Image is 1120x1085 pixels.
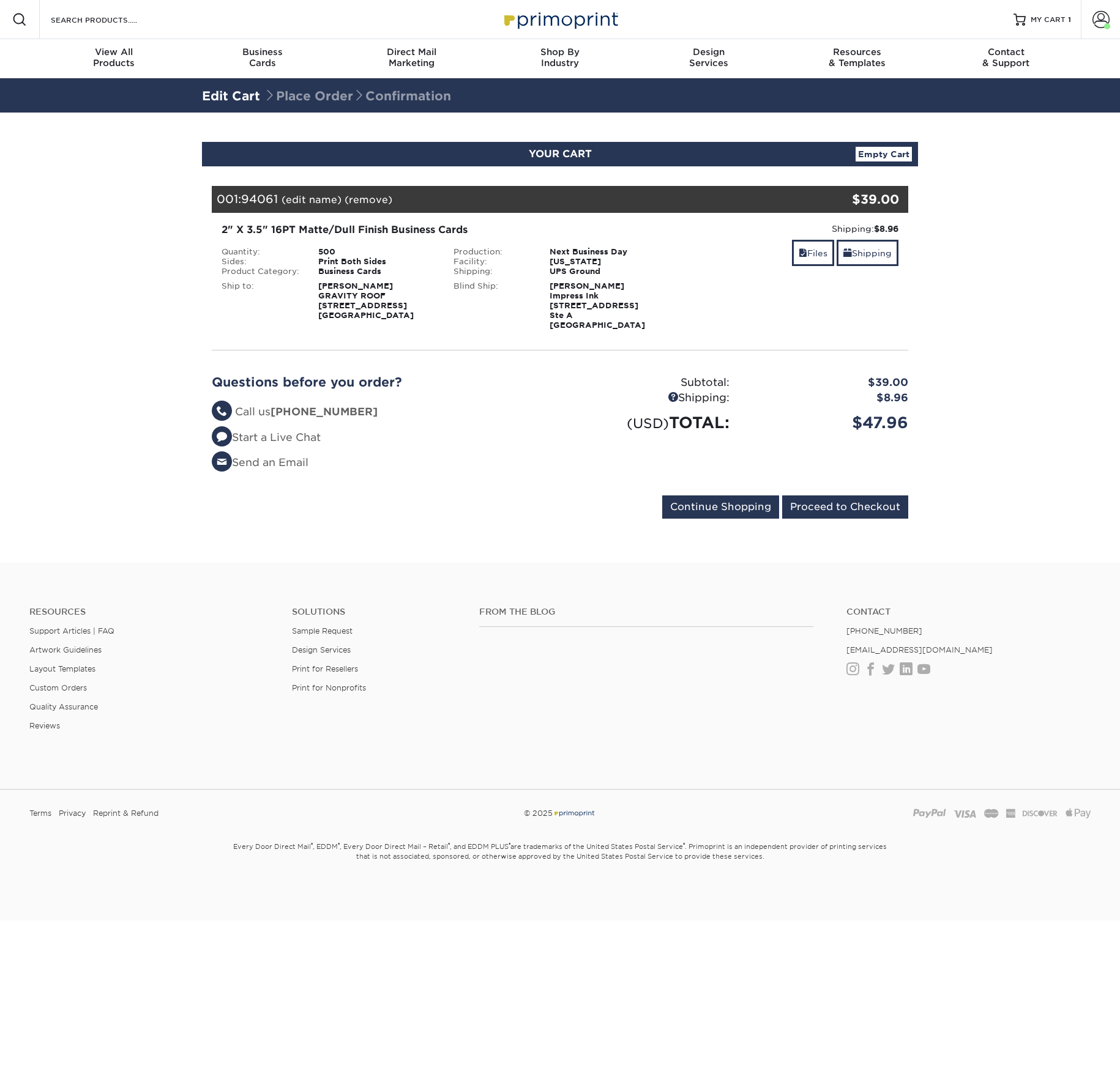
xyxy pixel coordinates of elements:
[846,607,1091,617] a: Contact
[29,626,114,635] a: Support Articles | FAQ
[540,247,676,257] div: Next Business Day
[783,39,931,78] a: Resources& Templates
[685,223,898,235] div: Shipping:
[318,281,414,320] strong: [PERSON_NAME] GRAVITY ROOF [STREET_ADDRESS] [GEOGRAPHIC_DATA]
[792,240,834,266] a: Files
[29,804,51,823] a: Terms
[292,607,461,617] h4: Solutions
[540,257,676,267] div: [US_STATE]
[264,89,451,103] span: Place Order Confirmation
[479,607,813,617] h4: From the Blog
[444,281,541,330] div: Blind Ship:
[309,247,444,257] div: 500
[380,804,740,823] div: © 2025
[739,375,917,391] div: $39.00
[782,495,908,519] input: Proceed to Checkout
[29,607,274,617] h4: Resources
[282,194,342,206] a: (edit name)
[212,267,309,276] div: Product Category:
[292,645,351,654] a: Design Services
[683,842,685,848] sup: ®
[931,46,1080,57] span: Contact
[212,404,551,420] li: Call us
[627,415,669,431] small: (USD)
[222,223,666,237] div: 2" X 3.5" 16PT Matte/Dull Finish Business Cards
[338,842,340,848] sup: ®
[212,257,309,267] div: Sides:
[29,645,102,654] a: Artwork Guidelines
[553,809,595,818] img: Primoprint
[444,267,541,276] div: Shipping:
[202,89,260,103] a: Edit Cart
[202,837,918,891] small: Every Door Direct Mail , EDDM , Every Door Direct Mail – Retail , and EDDM PLUS are trademarks of...
[792,190,899,209] div: $39.00
[189,46,337,57] span: Business
[309,267,444,276] div: Business Cards
[337,46,486,69] div: Marketing
[634,46,783,57] span: Design
[40,46,189,69] div: Products
[212,247,309,257] div: Quantity:
[846,626,922,635] a: [PHONE_NUMBER]
[212,375,551,390] h2: Questions before you order?
[634,46,783,69] div: Services
[486,46,635,69] div: Industry
[444,257,541,267] div: Facility:
[560,375,739,391] div: Subtotal:
[931,46,1080,69] div: & Support
[189,39,337,78] a: BusinessCards
[241,192,278,206] span: 94061
[846,645,993,654] a: [EMAIL_ADDRESS][DOMAIN_NAME]
[874,224,898,234] strong: $8.96
[486,39,635,78] a: Shop ByIndustry
[662,495,779,519] input: Continue Shopping
[843,248,852,258] span: shipping
[529,148,592,160] span: YOUR CART
[1031,15,1066,25] span: MY CART
[499,6,621,32] img: Primoprint
[799,248,807,258] span: files
[1068,15,1071,24] span: 1
[486,46,635,57] span: Shop By
[837,240,898,266] a: Shipping
[29,721,60,730] a: Reviews
[739,411,917,434] div: $47.96
[59,804,86,823] a: Privacy
[337,39,486,78] a: Direct MailMarketing
[40,39,189,78] a: View AllProducts
[634,39,783,78] a: DesignServices
[292,626,353,635] a: Sample Request
[93,804,159,823] a: Reprint & Refund
[212,431,321,443] a: Start a Live Chat
[212,281,309,320] div: Ship to:
[337,46,486,57] span: Direct Mail
[856,147,912,161] a: Empty Cart
[271,405,378,418] strong: [PHONE_NUMBER]
[345,194,392,206] a: (remove)
[560,411,739,434] div: TOTAL:
[444,247,541,257] div: Production:
[783,46,931,69] div: & Templates
[29,702,98,711] a: Quality Assurance
[309,257,444,267] div: Print Both Sides
[560,390,739,406] div: Shipping:
[739,390,917,406] div: $8.96
[540,267,676,276] div: UPS Ground
[212,186,792,213] div: 001:
[931,39,1080,78] a: Contact& Support
[448,842,450,848] sup: ®
[212,456,308,468] a: Send an Email
[509,842,510,848] sup: ®
[292,683,366,692] a: Print for Nonprofits
[783,46,931,57] span: Resources
[29,664,95,673] a: Layout Templates
[40,46,189,57] span: View All
[311,842,313,848] sup: ®
[29,683,87,692] a: Custom Orders
[292,664,358,673] a: Print for Resellers
[189,46,337,69] div: Cards
[50,12,169,27] input: SEARCH PRODUCTS.....
[550,281,645,330] strong: [PERSON_NAME] Impress Ink [STREET_ADDRESS] Ste A [GEOGRAPHIC_DATA]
